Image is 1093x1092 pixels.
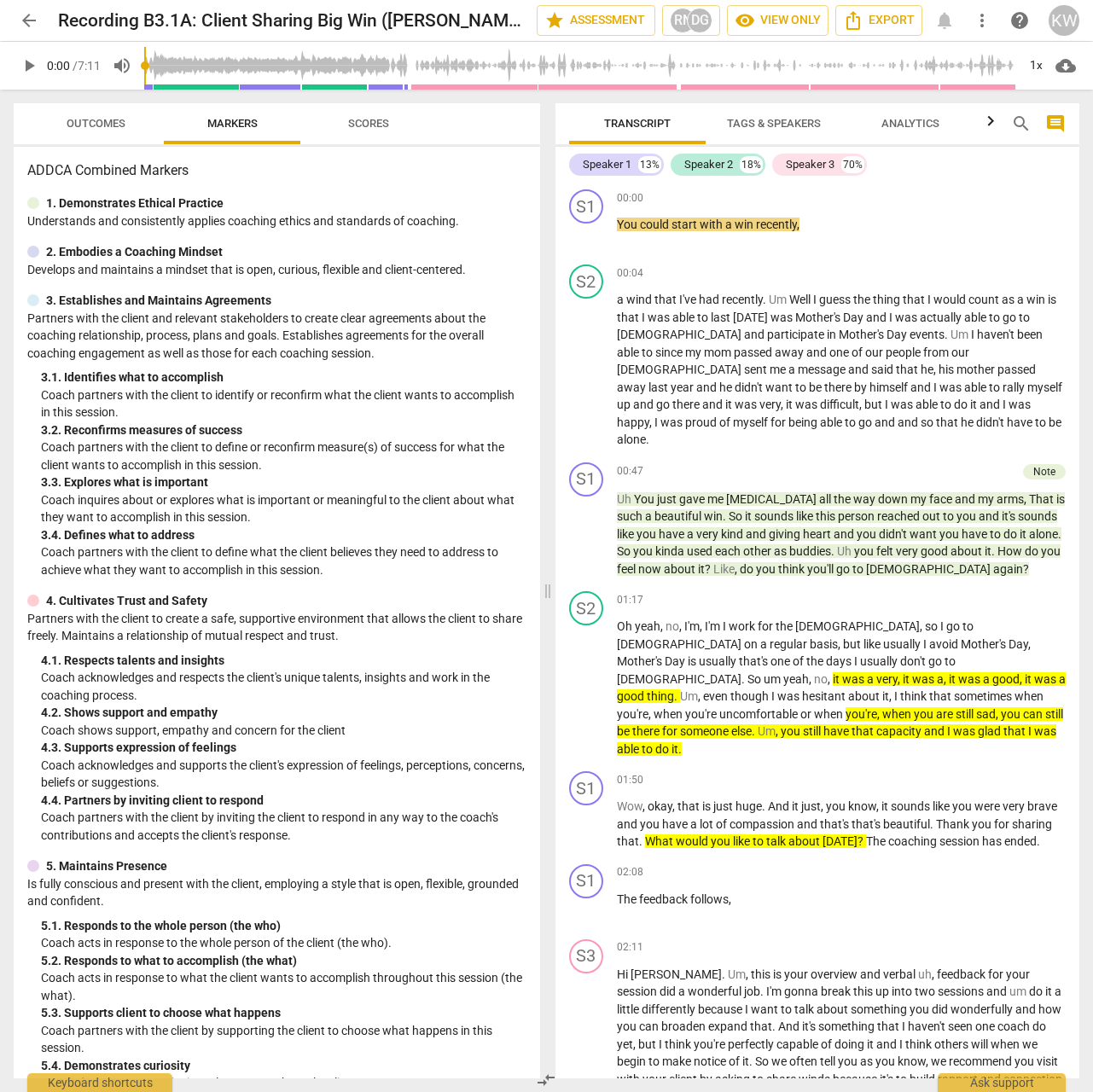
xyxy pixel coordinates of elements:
[770,415,788,429] span: for
[968,293,1002,306] span: count
[879,527,910,541] span: didn't
[910,380,933,394] span: and
[670,8,695,33] div: RN
[933,380,939,394] span: I
[727,117,821,130] span: Tags & Speakers
[687,527,696,541] span: a
[1009,10,1030,31] span: help
[964,380,989,394] span: able
[27,310,526,363] p: Partners with the client and relevant stakeholders to create clear agreements about the coaching ...
[1041,544,1061,558] span: you
[854,380,869,394] span: by
[679,492,707,506] span: gave
[617,509,645,523] span: such
[617,464,643,479] span: 00:47
[1024,492,1029,506] span: ,
[649,415,654,429] span: ,
[569,264,603,299] div: Change speaker
[765,380,795,394] span: want
[655,346,685,359] span: since
[633,398,656,411] span: and
[726,492,819,506] span: [MEDICAL_DATA]
[642,346,655,359] span: to
[1009,398,1031,411] span: was
[47,59,70,73] span: 0:00
[813,293,819,306] span: I
[887,328,910,341] span: Day
[696,527,721,541] span: very
[46,195,224,212] p: 1. Demonstrates Ethical Practice
[916,398,940,411] span: able
[722,293,763,306] span: recently
[875,415,898,429] span: and
[964,311,989,324] span: able
[936,415,961,429] span: that
[645,509,654,523] span: a
[207,117,258,130] span: Markers
[933,363,939,376] span: ,
[971,328,977,341] span: I
[604,117,671,130] span: Transcript
[910,527,939,541] span: want
[997,492,1024,506] span: arms
[41,543,526,578] p: Coach partners with the client to define what the client believes they need to address to achieve...
[719,415,733,429] span: of
[1035,415,1049,429] span: to
[654,293,679,306] span: that
[951,346,969,359] span: our
[1003,380,1027,394] span: rally
[617,218,640,231] span: You
[940,398,954,411] span: to
[1048,293,1056,306] span: is
[41,526,526,544] div: 3. 4. Defines what to address
[569,189,603,224] div: Change speaker
[1026,293,1048,306] span: win
[1002,293,1017,306] span: as
[617,544,633,558] span: So
[989,311,1003,324] span: to
[1017,293,1026,306] span: a
[569,462,603,497] div: Change speaker
[991,544,997,558] span: .
[617,415,649,429] span: happy
[657,492,679,506] span: just
[41,439,526,473] p: Coach partners with the client to define or reconfirm measure(s) of success for what the client w...
[687,8,712,33] div: DG
[789,544,831,558] span: buddies
[891,398,916,411] span: was
[735,380,765,394] span: didn't
[770,363,788,376] span: me
[700,218,725,231] span: with
[775,346,806,359] span: away
[903,293,927,306] span: that
[735,398,759,411] span: was
[789,293,813,306] span: Well
[112,55,132,76] span: volume_up
[1019,311,1030,324] span: to
[617,433,646,446] span: alone
[980,398,1003,411] span: and
[19,10,39,31] span: arrow_back
[617,311,642,324] span: that
[745,509,754,523] span: it
[824,380,854,394] span: there
[660,415,685,429] span: was
[664,562,698,576] span: about
[646,433,649,446] span: .
[819,293,853,306] span: guess
[858,415,875,429] span: go
[843,10,915,31] span: Export
[655,544,687,558] span: kinda
[922,509,943,523] span: out
[702,398,725,411] span: and
[19,55,39,76] span: play_arrow
[662,5,720,36] button: RNDG
[878,492,910,506] span: down
[881,117,939,130] span: Analytics
[820,398,859,411] span: difficult
[857,527,879,541] span: you
[711,311,733,324] span: last
[841,156,864,173] div: 70%
[848,363,871,376] span: and
[1049,415,1061,429] span: be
